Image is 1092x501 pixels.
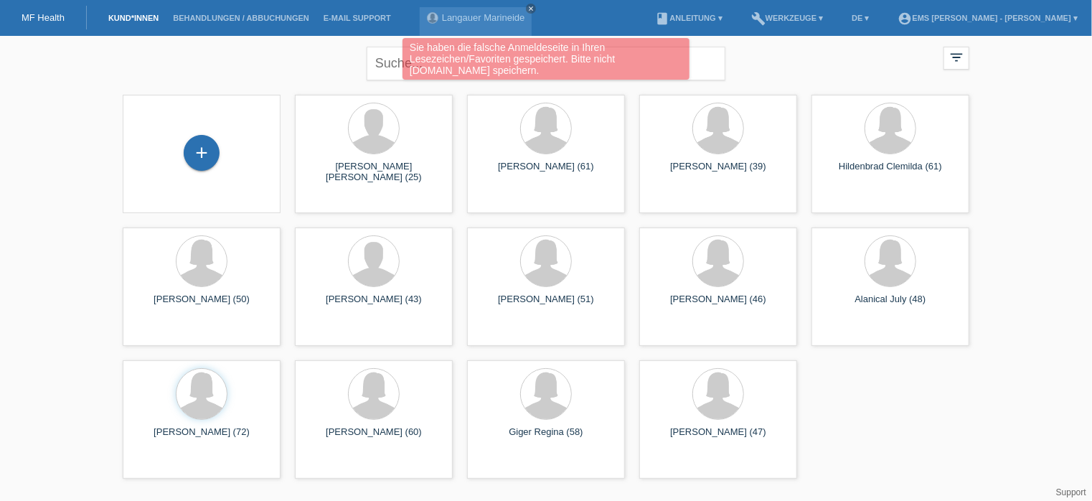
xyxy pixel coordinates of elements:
div: [PERSON_NAME] (60) [306,426,441,449]
i: build [751,11,766,26]
div: Hildenbrad Clemilda (61) [823,161,958,184]
i: book [656,11,670,26]
div: [PERSON_NAME] (50) [134,294,269,317]
div: Alanical July (48) [823,294,958,317]
a: buildWerkzeuge ▾ [744,14,831,22]
a: MF Health [22,12,65,23]
div: [PERSON_NAME] (72) [134,426,269,449]
i: filter_list [949,50,964,65]
a: E-Mail Support [316,14,398,22]
div: [PERSON_NAME] (47) [651,426,786,449]
i: account_circle [898,11,913,26]
div: Giger Regina (58) [479,426,613,449]
div: Sie haben die falsche Anmeldeseite in Ihren Lesezeichen/Favoriten gespeichert. Bitte nicht [DOMAI... [403,38,689,80]
div: [PERSON_NAME] (61) [479,161,613,184]
a: close [526,4,536,14]
a: Kund*innen [101,14,166,22]
div: [PERSON_NAME] (46) [651,294,786,317]
div: [PERSON_NAME] [PERSON_NAME] (25) [306,161,441,184]
a: account_circleEMS [PERSON_NAME] - [PERSON_NAME] ▾ [891,14,1085,22]
div: [PERSON_NAME] (51) [479,294,613,317]
a: Behandlungen / Abbuchungen [166,14,316,22]
a: DE ▾ [844,14,876,22]
div: Kund*in hinzufügen [184,141,219,165]
a: bookAnleitung ▾ [649,14,730,22]
a: Support [1056,487,1086,497]
div: [PERSON_NAME] (39) [651,161,786,184]
i: close [527,5,535,12]
div: [PERSON_NAME] (43) [306,294,441,317]
a: Langauer Marineide [442,12,525,23]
